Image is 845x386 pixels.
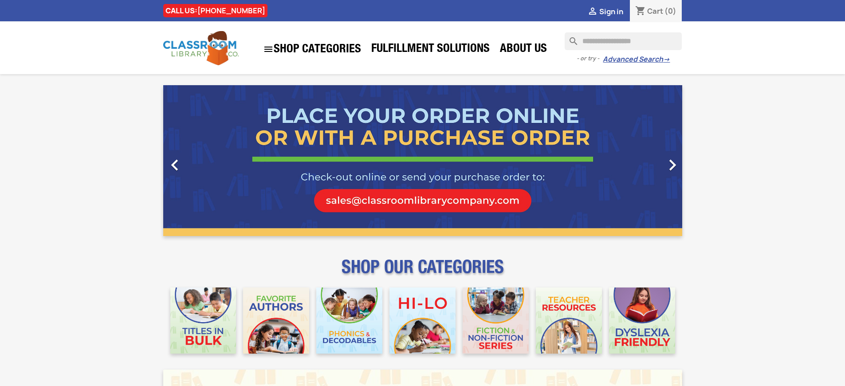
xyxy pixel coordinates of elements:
img: CLC_Phonics_And_Decodables_Mobile.jpg [316,288,382,354]
img: CLC_Teacher_Resources_Mobile.jpg [536,288,602,354]
span: Cart [647,6,663,16]
span: → [663,55,670,64]
a: Next [604,85,682,236]
a: About Us [495,41,551,59]
i: shopping_cart [635,6,646,17]
i:  [164,154,186,176]
a:  Sign in [587,7,623,16]
img: Classroom Library Company [163,31,239,65]
a: SHOP CATEGORIES [259,39,366,59]
img: CLC_Dyslexia_Mobile.jpg [609,288,675,354]
input: Search [565,32,682,50]
p: SHOP OUR CATEGORIES [163,264,682,280]
span: - or try - [577,54,603,63]
i:  [587,7,598,17]
i:  [263,44,274,55]
i: search [565,32,575,43]
a: Fulfillment Solutions [367,41,494,59]
img: CLC_HiLo_Mobile.jpg [389,288,456,354]
span: Sign in [599,7,623,16]
span: (0) [664,6,676,16]
img: CLC_Fiction_Nonfiction_Mobile.jpg [463,288,529,354]
a: Advanced Search→ [603,55,670,64]
i:  [661,154,684,176]
img: CLC_Favorite_Authors_Mobile.jpg [243,288,309,354]
ul: Carousel container [163,85,682,236]
div: CALL US: [163,4,267,17]
a: Previous [163,85,241,236]
a: [PHONE_NUMBER] [197,6,265,16]
img: CLC_Bulk_Mobile.jpg [170,288,236,354]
